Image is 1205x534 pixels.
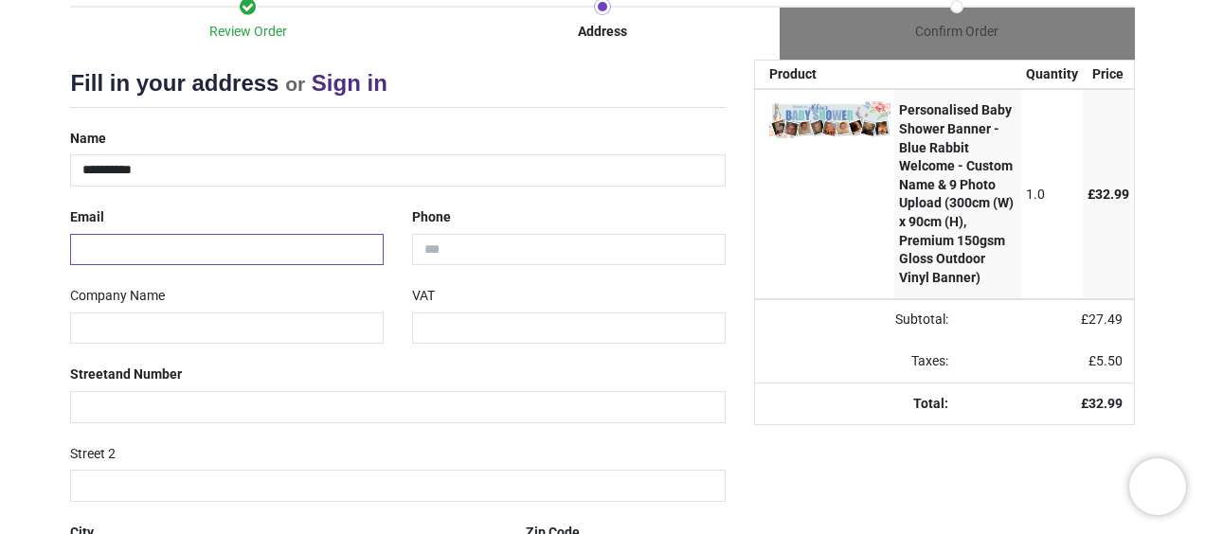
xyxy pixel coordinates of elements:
[70,280,165,312] label: Company Name
[1088,311,1123,327] span: 27.49
[755,299,960,341] td: Subtotal:
[70,438,116,471] label: Street 2
[412,280,435,312] label: VAT
[1096,353,1123,368] span: 5.50
[70,23,424,42] div: Review Order
[70,70,279,96] span: Fill in your address
[108,366,182,382] span: and Number
[899,102,1014,284] strong: Personalised Baby Shower Banner - Blue Rabbit Welcome - Custom Name & 9 Photo Upload (300cm (W) x...
[1129,458,1186,515] iframe: Brevo live chat
[70,202,104,234] label: Email
[1081,311,1123,327] span: £
[755,341,960,383] td: Taxes:
[1021,61,1083,89] th: Quantity
[70,359,182,391] label: Street
[1095,187,1129,202] span: 32.99
[755,61,895,89] th: Product
[1083,61,1134,89] th: Price
[1088,396,1123,411] span: 32.99
[1081,396,1123,411] strong: £
[285,73,305,95] small: or
[1088,353,1123,368] span: £
[312,70,387,96] a: Sign in
[412,202,451,234] label: Phone
[780,23,1134,42] div: Confirm Order
[425,23,780,42] div: Address
[1088,187,1129,202] span: £
[913,396,948,411] strong: Total:
[1026,186,1078,205] div: 1.0
[70,123,106,155] label: Name
[769,101,890,137] img: +KT8UeAAAABklEQVQDAH4VYG1xkasYAAAAAElFTkSuQmCC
